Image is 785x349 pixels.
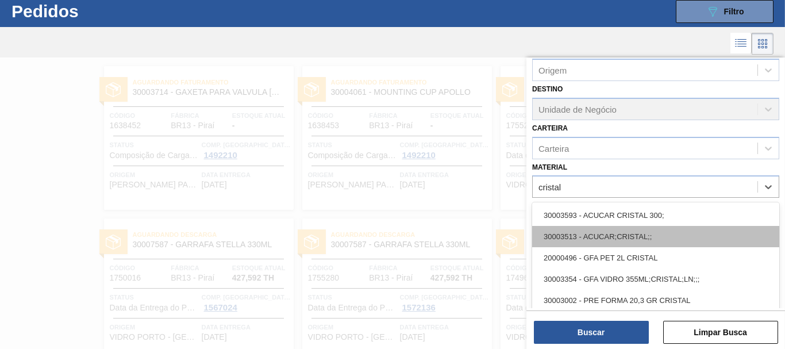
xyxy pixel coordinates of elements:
[532,124,568,132] label: Carteira
[532,205,779,226] div: 30003593 - ACUCAR CRISTAL 300;
[532,226,779,247] div: 30003513 - ACUCAR;CRISTAL;;
[11,5,172,18] h1: Pedidos
[532,269,779,290] div: 30003354 - GFA VIDRO 355ML;CRISTAL;LN;;;
[752,33,774,55] div: Visão em Cards
[724,7,744,16] span: Filtro
[532,247,779,269] div: 20000496 - GFA PET 2L CRISTAL
[532,290,779,311] div: 30003002 - PRE FORMA 20,3 GR CRISTAL
[538,143,569,153] div: Carteira
[532,163,567,171] label: Material
[538,65,567,75] div: Origem
[532,85,563,93] label: Destino
[730,33,752,55] div: Visão em Lista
